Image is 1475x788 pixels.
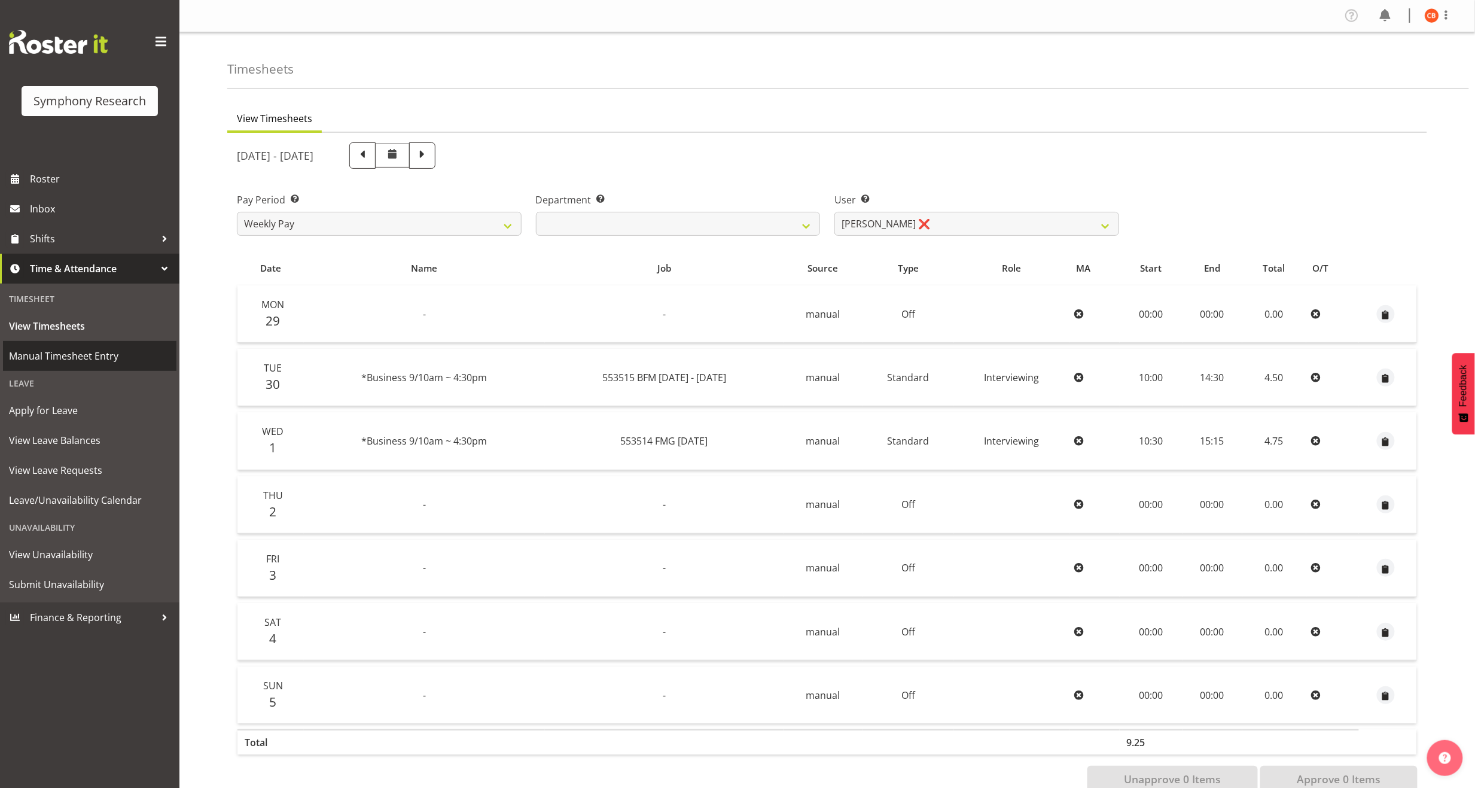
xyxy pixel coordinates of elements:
[33,92,146,110] div: Symphony Research
[9,546,170,564] span: View Unavailability
[3,311,176,341] a: View Timesheets
[898,261,919,275] span: Type
[1439,752,1451,764] img: help-xxl-2.png
[1120,729,1183,754] th: 9.25
[1242,349,1306,406] td: 4.50
[1183,412,1242,470] td: 15:15
[807,261,838,275] span: Source
[1263,261,1285,275] span: Total
[621,434,708,448] span: 553514 FMG [DATE]
[263,489,283,502] span: Thu
[1183,603,1242,661] td: 00:00
[1120,540,1183,597] td: 00:00
[9,30,108,54] img: Rosterit website logo
[30,170,173,188] span: Roster
[834,193,1119,207] label: User
[423,561,426,574] span: -
[3,540,176,570] a: View Unavailability
[1242,412,1306,470] td: 4.75
[30,609,156,626] span: Finance & Reporting
[3,515,176,540] div: Unavailability
[263,679,283,692] span: Sun
[806,371,840,384] span: manual
[266,312,280,329] span: 29
[1120,412,1183,470] td: 10:30
[1124,771,1221,787] span: Unapprove 0 Items
[1183,540,1242,597] td: 00:00
[264,616,281,629] span: Sat
[1140,261,1162,275] span: Start
[1242,667,1306,723] td: 0.00
[9,576,170,594] span: Submit Unavailability
[1002,261,1022,275] span: Role
[663,561,666,574] span: -
[362,371,487,384] span: *Business 9/10am ~ 4:30pm
[3,371,176,395] div: Leave
[1458,365,1469,407] span: Feedback
[262,425,284,438] span: Wed
[1077,261,1091,275] span: MA
[1242,603,1306,661] td: 0.00
[663,498,666,511] span: -
[1242,540,1306,597] td: 0.00
[863,540,955,597] td: Off
[1204,261,1220,275] span: End
[863,603,955,661] td: Off
[3,570,176,600] a: Submit Unavailability
[806,689,840,702] span: manual
[1183,476,1242,534] td: 00:00
[266,552,279,565] span: Fri
[9,431,170,449] span: View Leave Balances
[1242,476,1306,534] td: 0.00
[1313,261,1329,275] span: O/T
[1120,667,1183,723] td: 00:00
[602,371,726,384] span: 553515 BFM [DATE] - [DATE]
[3,395,176,425] a: Apply for Leave
[423,625,426,638] span: -
[9,347,170,365] span: Manual Timesheet Entry
[269,693,276,710] span: 5
[269,567,276,583] span: 3
[663,689,666,702] span: -
[657,261,671,275] span: Job
[3,287,176,311] div: Timesheet
[1120,285,1183,343] td: 00:00
[1425,8,1439,23] img: chelsea-bartlett11426.jpg
[227,62,294,76] h4: Timesheets
[3,455,176,485] a: View Leave Requests
[423,689,426,702] span: -
[3,341,176,371] a: Manual Timesheet Entry
[536,193,821,207] label: Department
[1297,771,1380,787] span: Approve 0 Items
[863,667,955,723] td: Off
[806,625,840,638] span: manual
[362,434,487,448] span: *Business 9/10am ~ 4:30pm
[30,230,156,248] span: Shifts
[1120,603,1183,661] td: 00:00
[806,434,840,448] span: manual
[261,298,284,311] span: Mon
[269,439,276,456] span: 1
[985,371,1040,384] span: Interviewing
[3,425,176,455] a: View Leave Balances
[663,308,666,321] span: -
[1242,285,1306,343] td: 0.00
[1183,285,1242,343] td: 00:00
[863,349,955,406] td: Standard
[1183,349,1242,406] td: 14:30
[237,111,312,126] span: View Timesheets
[237,193,522,207] label: Pay Period
[269,503,276,520] span: 2
[863,476,955,534] td: Off
[1183,667,1242,723] td: 00:00
[260,261,281,275] span: Date
[423,498,426,511] span: -
[806,308,840,321] span: manual
[237,729,304,754] th: Total
[3,485,176,515] a: Leave/Unavailability Calendar
[30,200,173,218] span: Inbox
[1120,349,1183,406] td: 10:00
[264,361,282,375] span: Tue
[663,625,666,638] span: -
[30,260,156,278] span: Time & Attendance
